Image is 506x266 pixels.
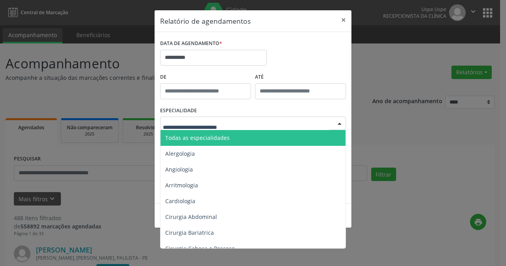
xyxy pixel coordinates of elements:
label: DATA DE AGENDAMENTO [160,38,222,50]
span: Alergologia [165,150,195,157]
span: Cirurgia Cabeça e Pescoço [165,245,235,252]
span: Cirurgia Abdominal [165,213,217,221]
button: Close [336,10,351,30]
label: ESPECIALIDADE [160,105,197,117]
h5: Relatório de agendamentos [160,16,251,26]
label: De [160,71,251,83]
span: Cirurgia Bariatrica [165,229,214,236]
span: Angiologia [165,166,193,173]
span: Cardiologia [165,197,195,205]
label: ATÉ [255,71,346,83]
span: Arritmologia [165,181,198,189]
span: Todas as especialidades [165,134,230,141]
